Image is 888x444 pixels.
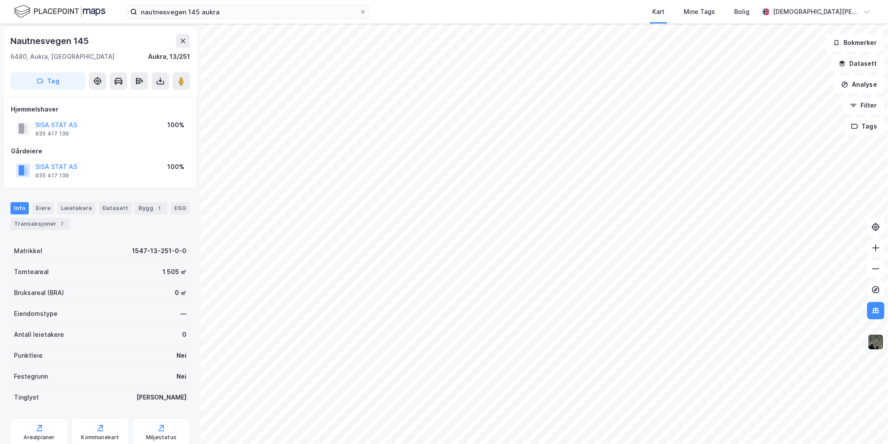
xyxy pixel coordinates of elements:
[182,329,186,340] div: 0
[81,434,119,441] div: Kommunekart
[148,51,190,62] div: Aukra, 13/251
[834,76,885,93] button: Analyse
[826,34,885,51] button: Bokmerker
[14,4,105,19] img: logo.f888ab2527a4732fd821a326f86c7f29.svg
[734,7,749,17] div: Bolig
[843,97,885,114] button: Filter
[14,308,58,319] div: Eiendomstype
[868,334,884,350] img: 9k=
[14,329,64,340] div: Antall leietakere
[132,246,186,256] div: 1547-13-251-0-0
[773,7,860,17] div: [DEMOGRAPHIC_DATA][PERSON_NAME]
[831,55,885,72] button: Datasett
[137,5,359,18] input: Søk på adresse, matrikkel, gårdeiere, leietakere eller personer
[167,162,184,172] div: 100%
[175,288,186,298] div: 0 ㎡
[10,72,85,90] button: Tag
[176,350,186,361] div: Nei
[10,51,115,62] div: 6480, Aukra, [GEOGRAPHIC_DATA]
[14,371,48,382] div: Festegrunn
[10,218,70,230] div: Transaksjoner
[11,146,190,156] div: Gårdeiere
[14,350,43,361] div: Punktleie
[652,7,664,17] div: Kart
[163,267,186,277] div: 1 505 ㎡
[684,7,715,17] div: Mine Tags
[176,371,186,382] div: Nei
[844,118,885,135] button: Tags
[99,202,132,214] div: Datasett
[14,392,39,403] div: Tinglyst
[14,246,42,256] div: Matrikkel
[146,434,176,441] div: Miljøstatus
[844,402,888,444] iframe: Chat Widget
[14,288,64,298] div: Bruksareal (BRA)
[24,434,54,441] div: Arealplaner
[58,202,95,214] div: Leietakere
[14,267,49,277] div: Tomteareal
[35,172,69,179] div: 935 417 139
[11,104,190,115] div: Hjemmelshaver
[135,202,167,214] div: Bygg
[35,130,69,137] div: 935 417 139
[32,202,54,214] div: Eiere
[10,34,91,48] div: Nautnesvegen 145
[171,202,190,214] div: ESG
[167,120,184,130] div: 100%
[10,202,29,214] div: Info
[136,392,186,403] div: [PERSON_NAME]
[180,308,186,319] div: —
[58,220,67,228] div: 7
[155,204,164,213] div: 1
